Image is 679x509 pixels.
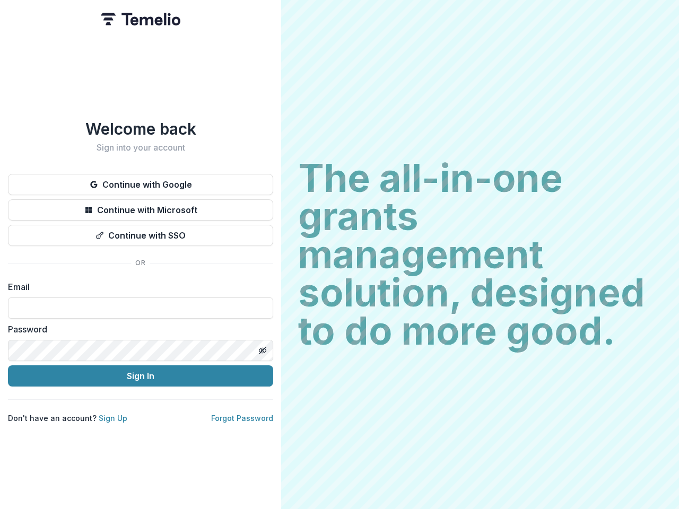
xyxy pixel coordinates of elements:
[211,414,273,423] a: Forgot Password
[8,365,273,387] button: Sign In
[8,280,267,293] label: Email
[99,414,127,423] a: Sign Up
[254,342,271,359] button: Toggle password visibility
[8,143,273,153] h2: Sign into your account
[101,13,180,25] img: Temelio
[8,119,273,138] h1: Welcome back
[8,323,267,336] label: Password
[8,413,127,424] p: Don't have an account?
[8,199,273,221] button: Continue with Microsoft
[8,225,273,246] button: Continue with SSO
[8,174,273,195] button: Continue with Google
